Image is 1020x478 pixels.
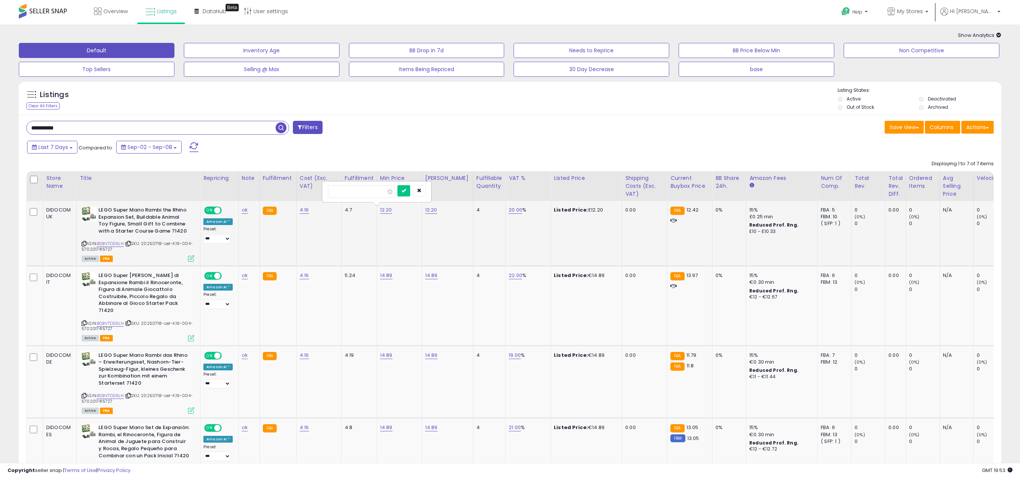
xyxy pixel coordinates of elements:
p: Listing States: [838,87,1001,94]
div: Repricing [203,174,235,182]
b: Listed Price: [554,424,588,431]
span: My Stores [897,8,923,15]
a: 4.16 [300,206,309,214]
b: Listed Price: [554,352,588,359]
button: Sep-02 - Sep-08 [116,141,182,154]
small: FBA [670,362,684,371]
a: Privacy Policy [97,467,130,474]
h5: Listings [40,90,69,100]
a: 12.20 [380,206,392,214]
span: OFF [221,352,233,359]
a: 14.89 [425,352,438,359]
button: base [679,62,834,77]
small: (0%) [909,432,920,438]
div: ( SFP: 1 ) [821,220,846,227]
img: 51hHAcLeV7L._SL40_.jpg [82,424,97,439]
div: 0.00 [625,424,661,431]
div: N/A [943,207,968,213]
div: 0 [909,220,940,227]
div: ASIN: [82,352,194,413]
button: Selling @ Max [184,62,339,77]
span: | SKU: 20250718-cel-4.16-004-5702017415727 [82,241,193,252]
div: £0.25 min [749,213,812,220]
div: % [509,352,545,359]
label: Active [847,96,861,102]
div: 0.00 [625,272,661,279]
a: 14.89 [380,272,393,279]
div: 0 [977,272,1007,279]
small: (0%) [855,432,865,438]
div: €0.30 min [749,431,812,438]
div: 4 [476,272,500,279]
div: 15% [749,352,812,359]
button: Needs to Reprice [514,43,669,58]
div: Displaying 1 to 7 of 7 items [932,160,994,167]
span: 11.8 [687,362,694,369]
small: (0%) [909,214,920,220]
div: N/A [943,424,968,431]
span: 13.97 [687,272,698,279]
div: FBM: 12 [821,359,846,365]
div: N/A [943,352,968,359]
div: Cost (Exc. VAT) [300,174,338,190]
div: DIDOCOM UK [46,207,71,220]
img: 51hHAcLeV7L._SL40_.jpg [82,272,97,287]
a: Help [835,1,875,24]
div: Current Buybox Price [670,174,709,190]
a: B0BV7DS6LH [97,241,124,247]
span: Help [852,9,862,15]
label: Deactivated [928,96,956,102]
span: 13.05 [687,435,699,442]
small: (0%) [977,214,987,220]
button: Non Competitive [844,43,999,58]
div: €14.89 [554,352,616,359]
div: DIDOCOM IT [46,272,71,286]
div: 4.19 [345,352,371,359]
div: £12.20 [554,207,616,213]
b: Reduced Prof. Rng. [749,440,799,446]
a: B0BV7DS6LH [97,393,124,399]
b: Reduced Prof. Rng. [749,367,799,373]
button: Last 7 Days [27,141,77,154]
div: Clear All Filters [26,102,60,110]
span: Last 7 Days [38,143,68,151]
span: 11.79 [687,352,697,359]
div: 0 [909,207,940,213]
div: €12 - €12.67 [749,294,812,300]
div: 0 [855,424,885,431]
a: 12.20 [425,206,437,214]
a: ok [242,352,248,359]
div: Amazon AI * [203,436,233,443]
span: FBA [100,335,113,341]
b: LEGO Super Mario Rambi das Rhino – Erweiterungsset, Nashorn-Tier-Spielzeug-Figur, kleines Geschen... [99,352,190,389]
div: FBA: 7 [821,352,846,359]
div: 0 [855,352,885,359]
div: Amazon AI * [203,218,233,225]
small: (0%) [909,279,920,285]
div: 15% [749,424,812,431]
div: 5.24 [345,272,371,279]
small: Amazon Fees. [749,182,754,189]
div: 0 [855,272,885,279]
div: Note [242,174,256,182]
span: | SKU: 20250718-cel-4.16-004-5702017415727 [82,393,193,404]
span: Sep-02 - Sep-08 [127,143,172,151]
div: Preset: [203,372,233,389]
span: All listings currently available for purchase on Amazon [82,335,99,341]
div: 0% [715,424,740,431]
div: Preset: [203,292,233,309]
div: Fulfillable Quantity [476,174,502,190]
span: ON [205,352,214,359]
a: 19.00 [509,352,521,359]
div: FBM: 13 [821,431,846,438]
span: OFF [221,273,233,279]
div: 4 [476,424,500,431]
div: £10 - £10.33 [749,228,812,235]
div: Tooltip anchor [226,4,239,11]
div: Fulfillment [263,174,293,182]
button: Actions [961,121,994,134]
div: 15% [749,272,812,279]
label: Out of Stock [847,104,874,110]
small: FBA [263,424,277,432]
div: Min Price [380,174,419,182]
